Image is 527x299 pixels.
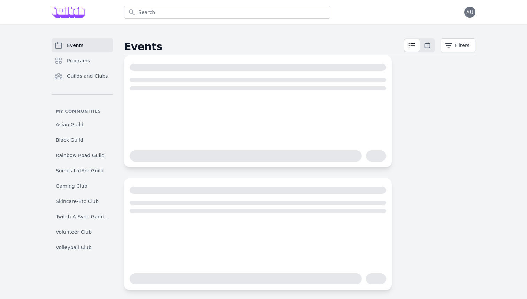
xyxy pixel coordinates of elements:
a: Programs [52,54,113,68]
a: Somos LatAm Guild [52,164,113,177]
span: Twitch A-Sync Gaming (TAG) Club [56,213,109,220]
a: Black Guild [52,134,113,146]
span: Asian Guild [56,121,83,128]
span: Volunteer Club [56,229,92,236]
h2: Events [124,40,404,53]
input: Search [124,6,330,19]
img: Grove [52,7,85,18]
span: Events [67,42,83,49]
span: AU [466,10,473,15]
span: Gaming Club [56,182,87,189]
a: Gaming Club [52,180,113,192]
a: Volleyball Club [52,241,113,254]
button: Filters [441,38,475,52]
nav: Sidebar [52,38,113,254]
a: Skincare-Etc Club [52,195,113,208]
span: Programs [67,57,90,64]
a: Volunteer Club [52,226,113,238]
a: Events [52,38,113,52]
span: Somos LatAm Guild [56,167,104,174]
button: AU [464,7,475,18]
a: Rainbow Road Guild [52,149,113,162]
a: Asian Guild [52,118,113,131]
span: Guilds and Clubs [67,73,108,80]
a: Twitch A-Sync Gaming (TAG) Club [52,210,113,223]
p: My communities [52,109,113,114]
a: Guilds and Clubs [52,69,113,83]
span: Skincare-Etc Club [56,198,99,205]
span: Volleyball Club [56,244,92,251]
span: Black Guild [56,136,83,143]
span: Rainbow Road Guild [56,152,105,159]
